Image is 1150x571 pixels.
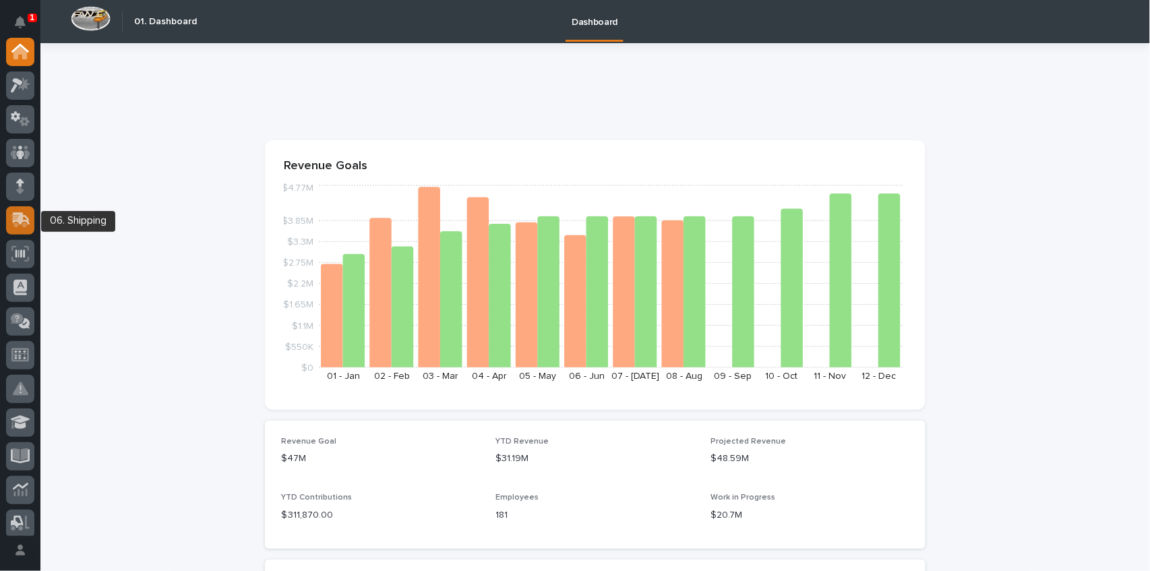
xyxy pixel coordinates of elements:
[17,16,34,38] div: Notifications1
[765,371,797,381] text: 10 - Oct
[327,371,360,381] text: 01 - Jan
[287,279,313,289] tspan: $2.2M
[287,237,313,247] tspan: $3.3M
[569,371,605,381] text: 06 - Jun
[814,371,847,381] text: 11 - Nov
[282,216,313,226] tspan: $3.85M
[134,16,197,28] h2: 01. Dashboard
[281,452,480,466] p: $47M
[284,159,907,174] p: Revenue Goals
[281,438,336,446] span: Revenue Goal
[666,371,702,381] text: 08 - Aug
[423,371,458,381] text: 03 - Mar
[496,452,695,466] p: $31.19M
[281,508,480,522] p: $ 311,870.00
[496,493,539,502] span: Employees
[496,508,695,522] p: 181
[472,371,507,381] text: 04 - Apr
[714,371,752,381] text: 09 - Sep
[71,6,111,31] img: Workspace Logo
[292,321,313,330] tspan: $1.1M
[282,183,313,193] tspan: $4.77M
[281,493,352,502] span: YTD Contributions
[710,438,786,446] span: Projected Revenue
[283,300,313,309] tspan: $1.65M
[496,438,549,446] span: YTD Revenue
[710,508,909,522] p: $20.7M
[285,342,313,351] tspan: $550K
[374,371,410,381] text: 02 - Feb
[301,363,313,373] tspan: $0
[30,13,34,22] p: 1
[611,371,659,381] text: 07 - [DATE]
[710,452,909,466] p: $48.59M
[710,493,775,502] span: Work in Progress
[520,371,557,381] text: 05 - May
[861,371,896,381] text: 12 - Dec
[282,258,313,268] tspan: $2.75M
[6,8,34,36] button: Notifications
